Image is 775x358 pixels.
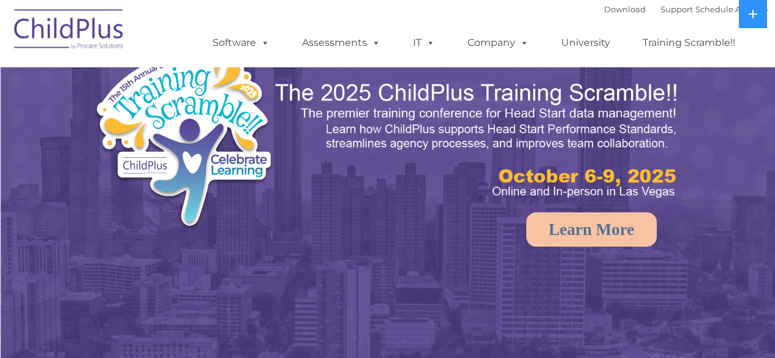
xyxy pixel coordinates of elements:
a: University [549,31,622,55]
a: Schedule A Demo [695,4,768,14]
a: Company [455,31,541,55]
a: Training Scramble!! [630,31,747,55]
img: ChildPlus by Procare Solutions [8,1,130,62]
font: | [604,4,768,14]
a: Software [200,31,282,55]
a: Support [660,4,693,14]
a: IT [401,31,447,55]
a: Learn More [526,212,657,247]
a: Download [604,4,646,14]
a: Assessments [290,31,393,55]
